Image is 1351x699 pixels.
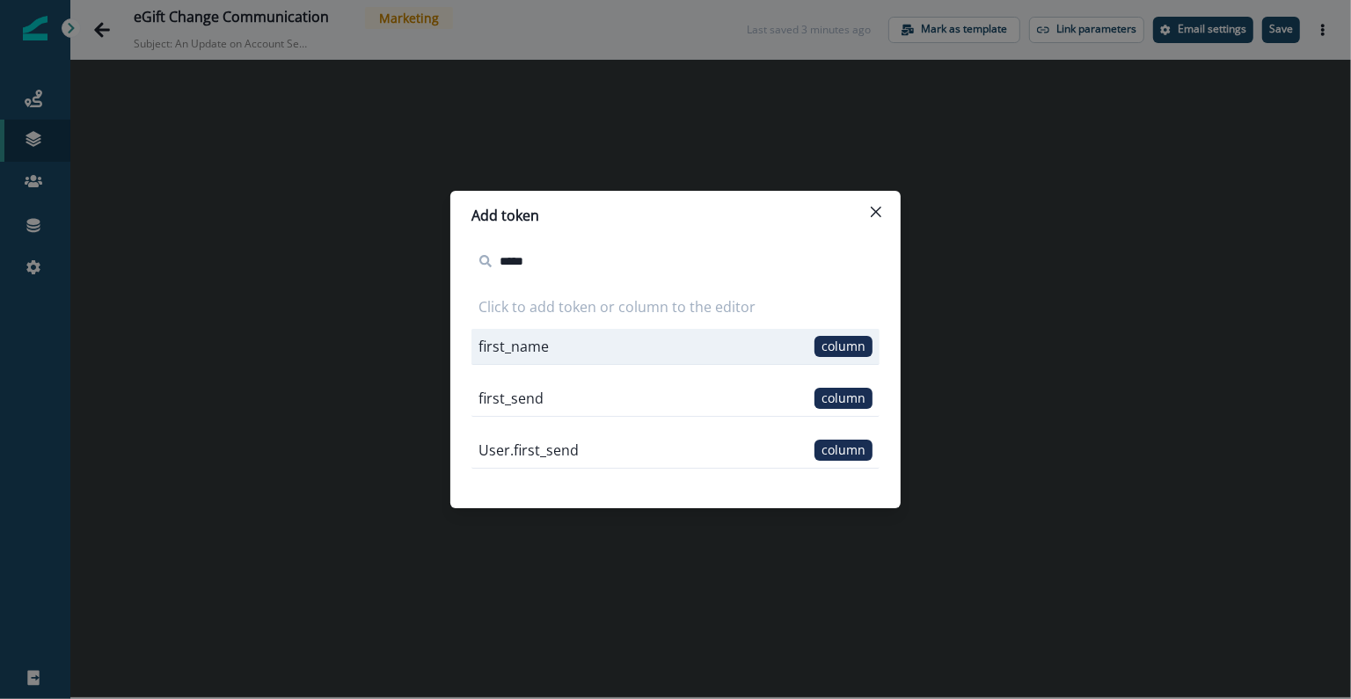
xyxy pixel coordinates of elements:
[478,388,544,409] p: first_send
[814,388,873,409] span: column
[478,336,549,357] p: first_name
[478,440,579,461] p: User.first_send
[471,296,756,317] p: Click to add token or column to the editor
[471,205,539,226] p: Add token
[814,440,873,461] span: column
[862,198,890,226] button: Close
[814,336,873,357] span: column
